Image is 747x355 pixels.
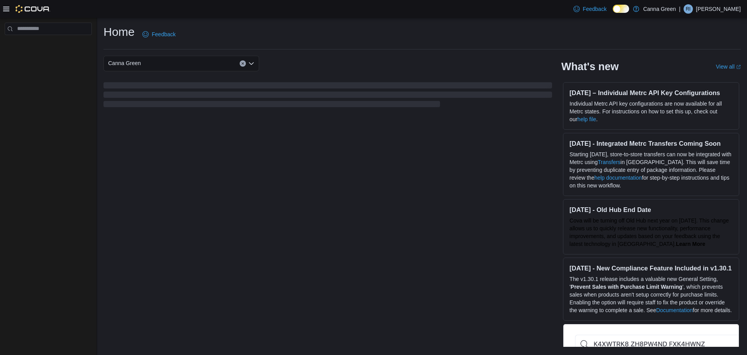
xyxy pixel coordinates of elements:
a: Documentation [656,307,693,313]
span: Feedback [583,5,607,13]
h1: Home [103,24,135,40]
p: The v1.30.1 release includes a valuable new General Setting, ' ', which prevents sales when produ... [570,275,733,314]
a: help documentation [594,175,642,181]
span: Canna Green [108,58,141,68]
p: | [679,4,680,14]
h3: [DATE] - Old Hub End Date [570,206,733,214]
input: Dark Mode [613,5,629,13]
span: RI [686,4,691,14]
strong: Prevent Sales with Purchase Limit Warning [571,284,682,290]
button: Clear input [240,60,246,67]
img: Cova [16,5,50,13]
a: View allExternal link [716,64,741,70]
span: Cova will be turning off Old Hub next year on [DATE]. This change allows us to quickly release ne... [570,217,729,247]
h3: [DATE] - New Compliance Feature Included in v1.30.1 [570,264,733,272]
span: Feedback [152,30,175,38]
a: Transfers [598,159,621,165]
a: Feedback [570,1,610,17]
p: Individual Metrc API key configurations are now available for all Metrc states. For instructions ... [570,100,733,123]
a: Feedback [139,26,179,42]
h2: What's new [561,60,619,73]
p: Canna Green [643,4,676,14]
a: help file [577,116,596,122]
button: Open list of options [248,60,254,67]
div: Raven Irwin [684,4,693,14]
h3: [DATE] – Individual Metrc API Key Configurations [570,89,733,97]
p: [PERSON_NAME] [696,4,741,14]
svg: External link [736,65,741,69]
h3: [DATE] - Integrated Metrc Transfers Coming Soon [570,140,733,147]
span: Loading [103,84,552,109]
a: Learn More [676,241,705,247]
p: Starting [DATE], store-to-store transfers can now be integrated with Metrc using in [GEOGRAPHIC_D... [570,150,733,189]
nav: Complex example [5,37,92,55]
